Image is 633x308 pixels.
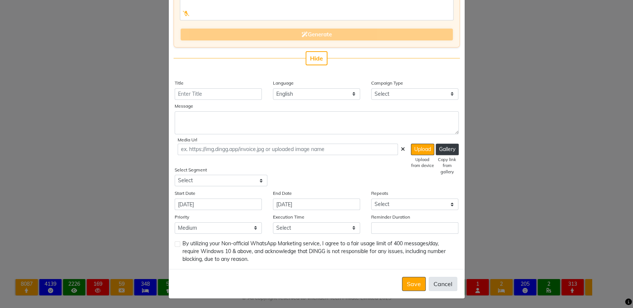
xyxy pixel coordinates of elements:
[310,55,323,62] span: Hide
[429,277,457,291] button: Cancel
[175,88,262,100] input: Enter Title
[402,277,426,291] button: Save
[273,190,292,197] label: End Date
[273,80,294,86] label: Language
[411,157,434,169] div: Upload from device
[371,190,388,197] label: Repeats
[175,103,193,109] label: Message
[306,51,327,65] button: Hide
[178,144,398,155] input: ex. https://img.dingg.app/invoice.jpg or uploaded image name
[175,167,207,173] label: Select Segment
[371,80,403,86] label: Campaign Type
[436,157,459,175] div: Copy link from gallery
[178,137,197,143] label: Media Url
[182,240,453,263] span: By utilizing your Non-official WhatsApp Marketing service, I agree to a fair usage limit of 400 m...
[411,144,434,155] button: Upload
[436,144,459,155] button: Gallery
[175,80,184,86] label: Title
[175,214,189,220] label: Priority
[371,214,410,220] label: Reminder Duration
[273,214,304,220] label: Execution Time
[175,190,195,197] label: Start Date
